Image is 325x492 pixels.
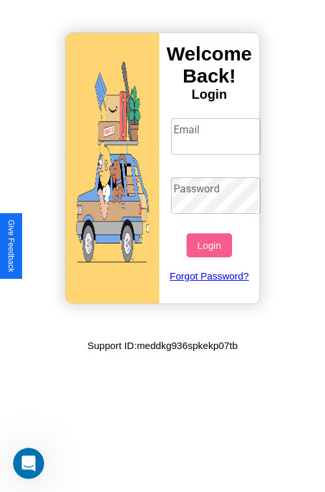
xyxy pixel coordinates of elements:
[88,337,238,354] p: Support ID: meddkg936spkekp07tb
[13,448,44,479] iframe: Intercom live chat
[66,33,159,304] img: gif
[159,43,259,87] h3: Welcome Back!
[6,220,16,272] div: Give Feedback
[164,257,255,294] a: Forgot Password?
[187,233,231,257] button: Login
[159,87,259,102] h4: Login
